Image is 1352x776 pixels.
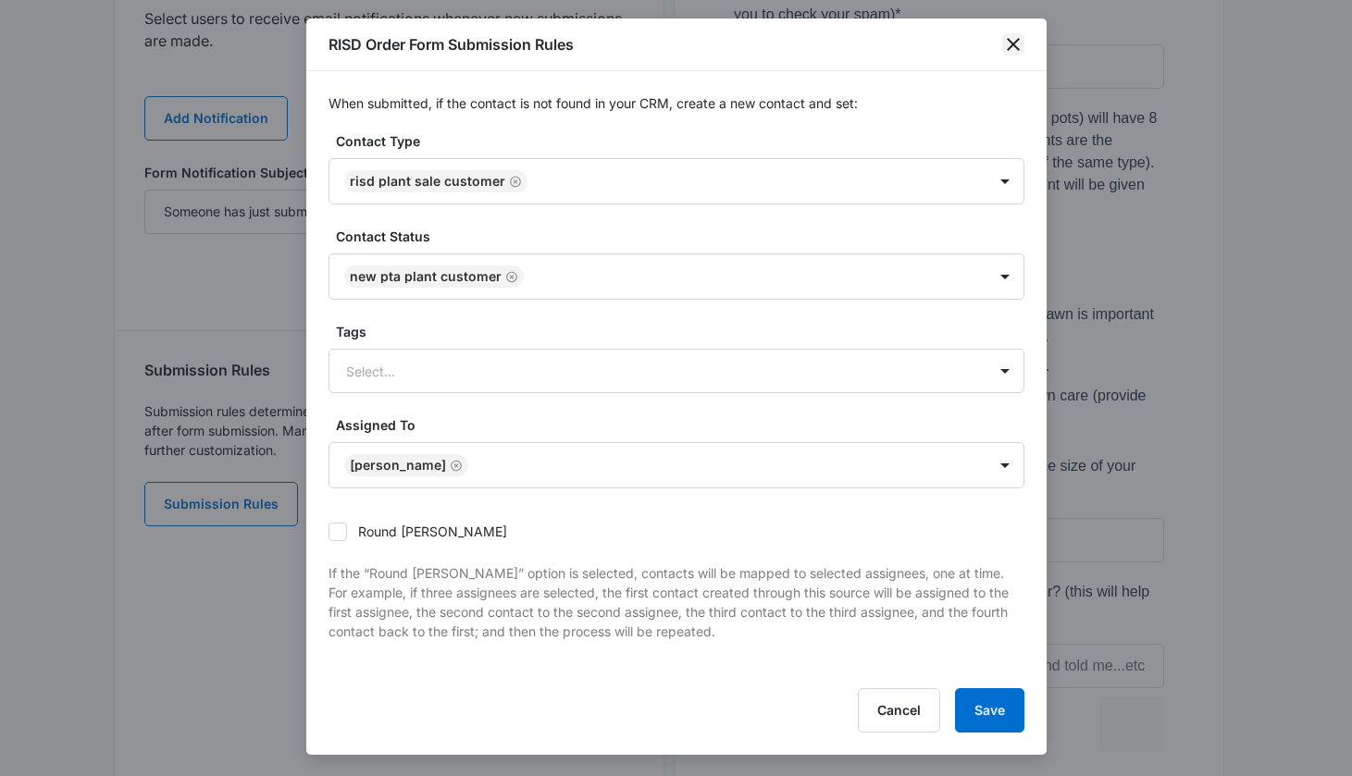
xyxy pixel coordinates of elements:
button: Cancel [858,688,940,733]
label: Contact Status [336,227,1032,246]
p: When submitted, if the contact is not found in your CRM, create a new contact and set: [329,93,1024,113]
h1: RISD Order Form Submission Rules [329,33,574,55]
div: New PTA Plant Customer [350,270,502,283]
label: Round [PERSON_NAME] [329,522,507,541]
p: If the “Round [PERSON_NAME]” option is selected, contacts will be mapped to selected assignees, o... [329,563,1024,641]
div: Remove RISD Plant Sale Customer [505,175,522,188]
div: Remove Ben Strube [446,459,463,472]
div: RISD Plant Sale Customer [350,175,505,188]
label: Contact Type [336,131,1032,151]
button: close [1002,33,1024,55]
button: Save [955,688,1024,733]
div: [PERSON_NAME] [350,459,446,472]
label: Assigned To [336,415,1032,435]
div: Remove New PTA Plant Customer [502,270,518,283]
label: Tags [336,322,1032,341]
